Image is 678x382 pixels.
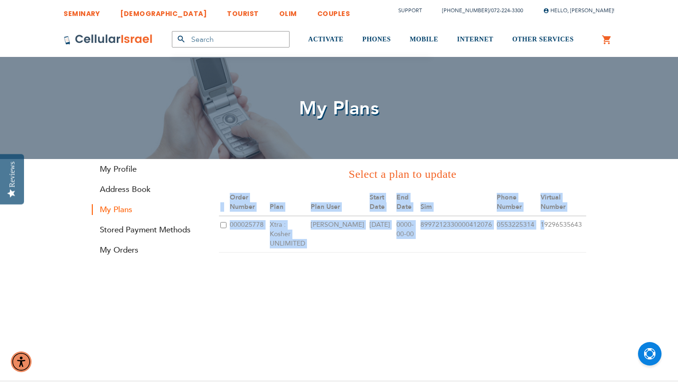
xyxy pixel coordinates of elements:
[309,189,368,216] th: Plan User
[228,189,268,216] th: Order Number
[457,22,493,57] a: INTERNET
[398,7,422,14] a: Support
[64,2,100,20] a: SEMINARY
[363,36,391,43] span: PHONES
[491,7,523,14] a: 072-224-3300
[495,189,539,216] th: Phone Number
[395,216,419,253] td: 0000-00-00
[317,2,350,20] a: COUPLES
[368,189,395,216] th: Start Date
[120,2,207,20] a: [DEMOGRAPHIC_DATA]
[227,2,259,20] a: TOURIST
[495,216,539,253] td: 0553225314
[11,351,32,372] div: Accessibility Menu
[308,22,344,57] a: ACTIVATE
[8,161,16,187] div: Reviews
[308,36,344,43] span: ACTIVATE
[539,216,586,253] td: 19296535643
[172,31,290,48] input: Search
[228,216,268,253] td: 000025778
[219,166,586,182] h3: Select a plan to update
[363,22,391,57] a: PHONES
[92,224,205,235] a: Stored Payment Methods
[419,189,495,216] th: Sim
[457,36,493,43] span: INTERNET
[279,2,297,20] a: OLIM
[92,184,205,195] a: Address Book
[92,245,205,255] a: My Orders
[410,22,438,57] a: MOBILE
[368,216,395,253] td: [DATE]
[268,216,310,253] td: Xtra : Kosher UNLIMITED
[395,189,419,216] th: End Date
[299,95,379,121] span: My Plans
[539,189,586,216] th: Virtual Number
[433,4,523,17] li: /
[64,34,153,45] img: Cellular Israel Logo
[92,164,205,175] a: My Profile
[442,7,489,14] a: [PHONE_NUMBER]
[419,216,495,253] td: 8997212330000412076
[92,204,205,215] strong: My Plans
[543,7,614,14] span: Hello, [PERSON_NAME]!
[268,189,310,216] th: Plan
[410,36,438,43] span: MOBILE
[309,216,368,253] td: [PERSON_NAME]
[512,36,574,43] span: OTHER SERVICES
[512,22,574,57] a: OTHER SERVICES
